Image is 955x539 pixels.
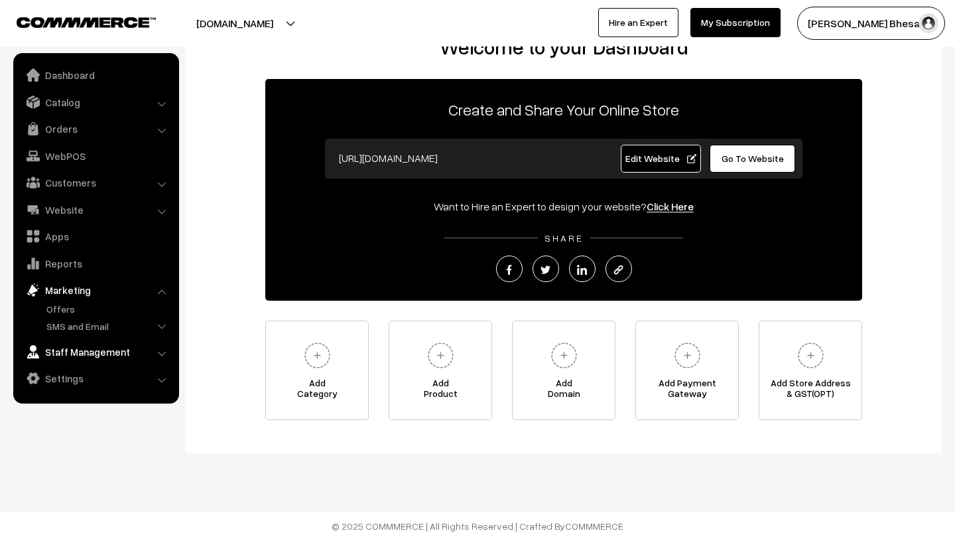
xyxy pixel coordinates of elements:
[797,7,945,40] button: [PERSON_NAME] Bhesani…
[512,321,615,420] a: AddDomain
[266,378,368,404] span: Add Category
[17,117,174,141] a: Orders
[422,337,459,374] img: plus.svg
[43,319,174,333] a: SMS and Email
[919,13,938,33] img: user
[759,378,861,404] span: Add Store Address & GST(OPT)
[17,340,174,364] a: Staff Management
[647,200,694,213] a: Click Here
[625,153,696,164] span: Edit Website
[43,302,174,316] a: Offers
[17,17,156,27] img: COMMMERCE
[722,153,784,164] span: Go To Website
[17,366,174,390] a: Settings
[17,252,174,275] a: Reports
[538,232,590,244] span: SHARE
[17,198,174,222] a: Website
[636,378,738,404] span: Add Payment Gateway
[793,337,829,374] img: plus.svg
[17,63,174,87] a: Dashboard
[17,90,174,114] a: Catalog
[265,321,369,420] a: AddCategory
[635,321,739,420] a: Add PaymentGateway
[565,520,623,532] a: COMMMERCE
[690,8,781,37] a: My Subscription
[546,337,582,374] img: plus.svg
[299,337,336,374] img: plus.svg
[17,224,174,248] a: Apps
[513,378,615,404] span: Add Domain
[199,35,928,59] h2: Welcome to your Dashboard
[710,145,795,173] a: Go To Website
[621,145,702,173] a: Edit Website
[17,278,174,302] a: Marketing
[265,198,862,214] div: Want to Hire an Expert to design your website?
[265,98,862,121] p: Create and Share Your Online Store
[17,144,174,168] a: WebPOS
[389,378,491,404] span: Add Product
[17,13,133,29] a: COMMMERCE
[150,7,320,40] button: [DOMAIN_NAME]
[17,171,174,194] a: Customers
[598,8,678,37] a: Hire an Expert
[759,321,862,420] a: Add Store Address& GST(OPT)
[389,321,492,420] a: AddProduct
[669,337,706,374] img: plus.svg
